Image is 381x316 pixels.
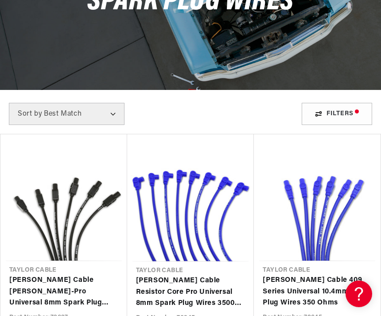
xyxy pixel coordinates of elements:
[18,110,42,117] span: Sort by
[9,275,118,309] a: [PERSON_NAME] Cable [PERSON_NAME]-Pro Universal 8mm Spark Plug Wires 350 Ohm Suppression
[136,275,245,309] a: [PERSON_NAME] Cable Resistor Core Pro Universal 8mm Spark Plug Wires 3500 Ohm Carbon Resistance
[9,103,124,125] select: Sort by
[263,275,372,309] a: [PERSON_NAME] Cable 409 Series Universal 10.4mm Spark Plug Wires 350 Ohms
[302,103,372,125] div: Filters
